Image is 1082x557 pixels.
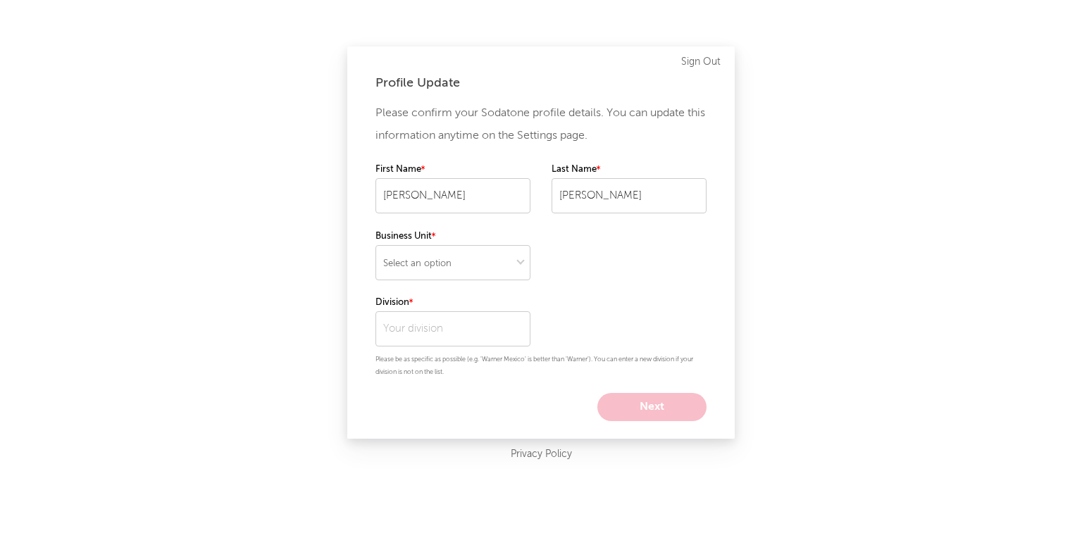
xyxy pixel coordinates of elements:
label: First Name [375,161,530,178]
p: Please be as specific as possible (e.g. 'Warner Mexico' is better than 'Warner'). You can enter a... [375,353,707,379]
p: Please confirm your Sodatone profile details. You can update this information anytime on the Sett... [375,102,707,147]
label: Last Name [552,161,707,178]
a: Sign Out [681,54,721,70]
label: Division [375,294,530,311]
div: Profile Update [375,75,707,92]
a: Privacy Policy [511,446,572,463]
input: Your last name [552,178,707,213]
label: Business Unit [375,228,530,245]
input: Your first name [375,178,530,213]
input: Your division [375,311,530,346]
button: Next [597,393,707,421]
